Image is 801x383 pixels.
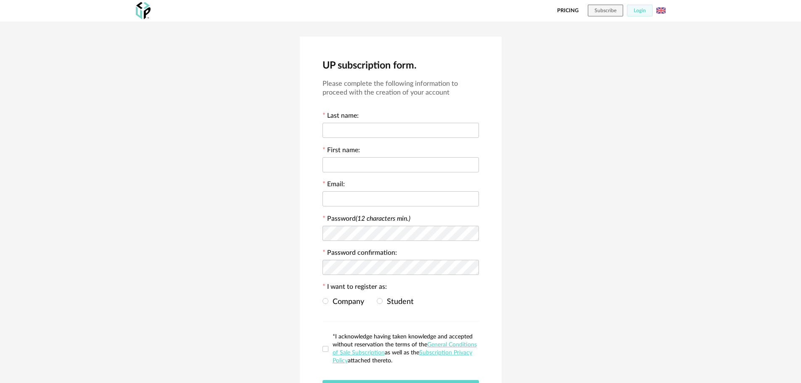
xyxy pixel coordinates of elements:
label: I want to register as: [323,284,387,292]
label: Email: [323,181,345,190]
span: Company [328,298,364,306]
a: Pricing [557,5,579,16]
span: Login [634,8,646,13]
span: *I acknowledge having taken knowledge and accepted without reservation the terms of the as well a... [333,334,477,364]
h3: Please complete the following information to proceed with the creation of your account [323,79,479,97]
h2: UP subscription form. [323,59,479,72]
a: Subscription Privacy Policy [333,350,472,364]
button: Subscribe [588,5,623,16]
label: First name: [323,147,360,156]
img: us [656,6,666,15]
label: Password confirmation: [323,250,397,258]
label: Password [327,215,410,222]
img: OXP [136,2,151,19]
i: (12 characters min.) [356,215,410,222]
span: Subscribe [595,8,616,13]
button: Login [627,5,653,16]
label: Last name: [323,113,359,121]
span: Student [383,298,414,306]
